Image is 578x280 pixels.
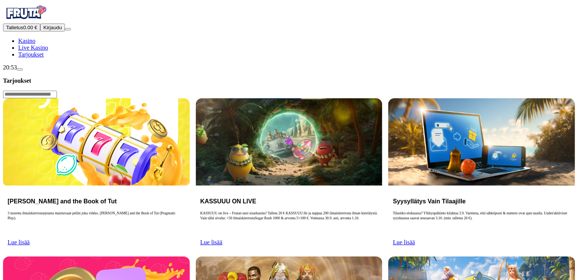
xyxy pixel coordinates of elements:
[3,98,190,185] img: John Hunter and the Book of Tut
[3,77,575,84] h3: Tarjoukset
[6,25,23,30] span: Talletus
[3,3,49,22] img: Fruta
[8,198,185,205] h3: [PERSON_NAME] and the Book of Tut
[200,211,378,235] p: KASSUUU on live – Frutan uusi sisarkasino! Talleta 20 € KASSUUU:lle ja nappaa 200 ilmaiskierrosta...
[8,211,185,235] p: 3 tuoretta ilmaiskierrostarjousta maistuvaan peliin joka viikko. [PERSON_NAME] and the Book of Tu...
[3,64,17,71] span: 20:53
[23,25,37,30] span: 0.00 €
[18,51,44,58] span: Tarjoukset
[65,28,71,30] button: menu
[393,239,415,245] a: Lue lisää
[18,51,44,58] a: gift-inverted iconTarjoukset
[200,198,378,205] h3: KASSUUU ON LIVE
[18,44,48,51] a: poker-chip iconLive Kasino
[18,44,48,51] span: Live Kasino
[18,38,35,44] span: Kasino
[196,98,383,185] img: KASSUUU ON LIVE
[3,3,575,58] nav: Primary
[393,211,570,235] p: Tilasitko elokuussa? Yllätyspalkinto kilahtaa 3.9. Varmista, että sähköposti & numero ovat ajan t...
[40,24,65,31] button: Kirjaudu
[8,239,30,245] a: Lue lisää
[43,25,62,30] span: Kirjaudu
[393,198,570,205] h3: Syysyllätys Vain Tilaajille
[3,91,57,98] input: Search
[388,98,575,185] img: Syysyllätys Vain Tilaajille
[17,68,23,71] button: live-chat
[200,239,222,245] a: Lue lisää
[18,38,35,44] a: diamond iconKasino
[3,17,49,23] a: Fruta
[3,24,40,31] button: Talletusplus icon0.00 €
